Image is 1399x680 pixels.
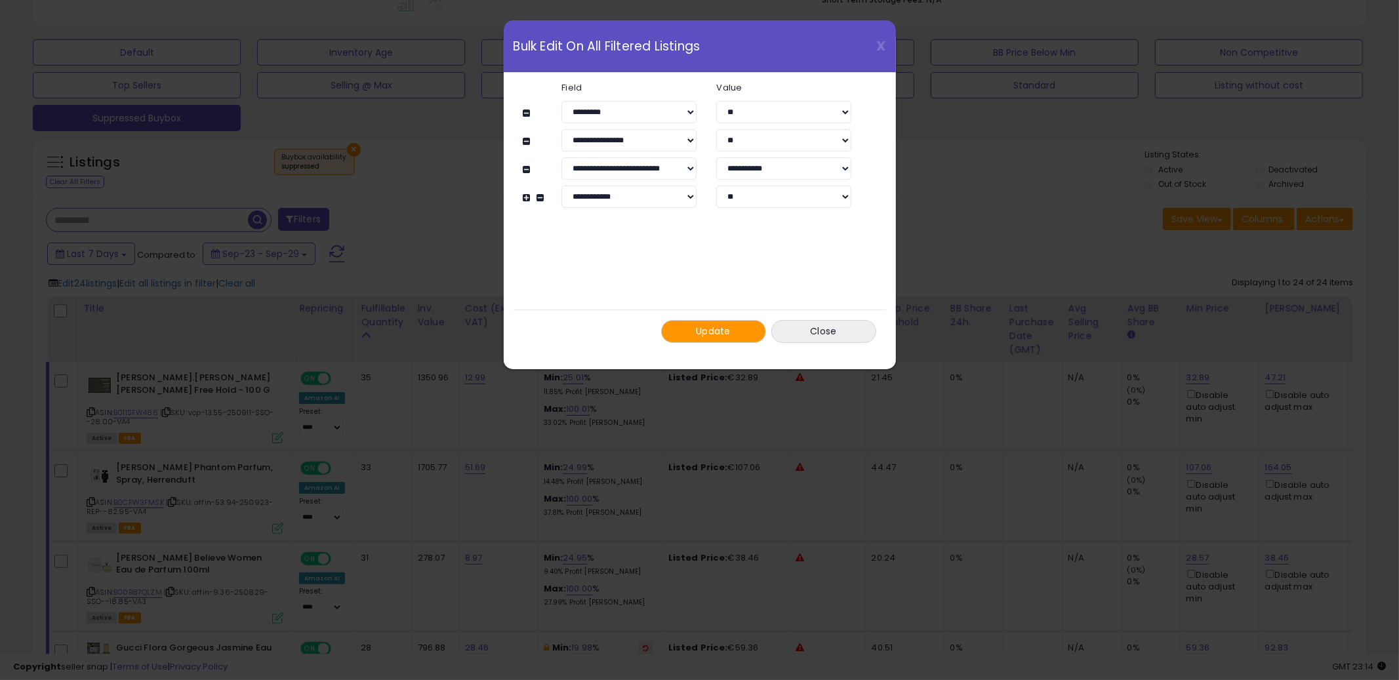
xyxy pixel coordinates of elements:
[552,83,706,92] label: Field
[877,37,886,55] span: X
[696,325,731,338] span: Update
[514,40,700,52] span: Bulk Edit On All Filtered Listings
[771,320,876,343] button: Close
[706,83,861,92] label: Value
